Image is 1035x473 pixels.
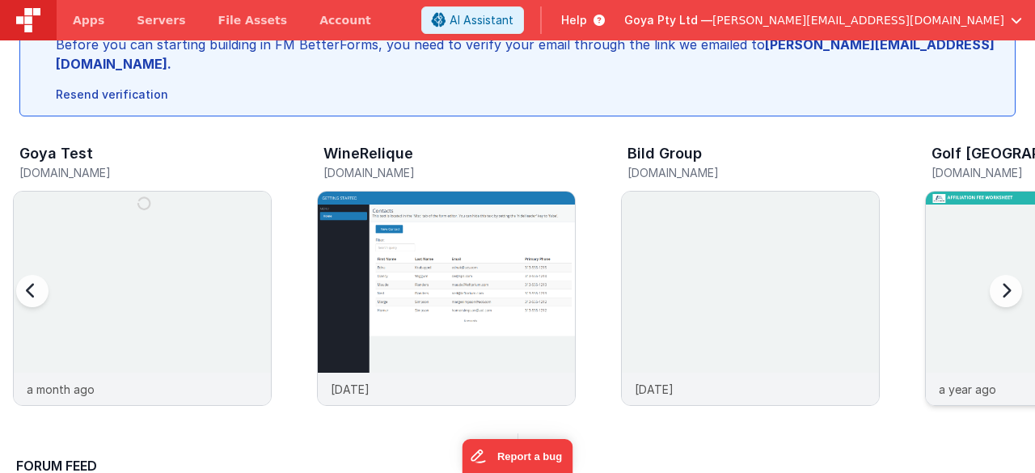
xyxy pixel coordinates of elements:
span: File Assets [218,12,288,28]
span: Goya Pty Ltd — [624,12,712,28]
button: AI Assistant [421,6,524,34]
h3: Goya Test [19,146,93,162]
div: Before you can starting building in FM BetterForms, you need to verify your email through the lin... [56,35,1002,74]
p: [DATE] [331,381,370,398]
h5: [DOMAIN_NAME] [323,167,576,179]
h3: Bild Group [627,146,702,162]
h5: [DOMAIN_NAME] [19,167,272,179]
span: Apps [73,12,104,28]
button: Goya Pty Ltd — [PERSON_NAME][EMAIL_ADDRESS][DOMAIN_NAME] [624,12,1022,28]
button: Resend verification [49,82,175,108]
span: Help [561,12,587,28]
iframe: Marker.io feedback button [463,439,573,473]
span: Servers [137,12,185,28]
span: [PERSON_NAME][EMAIL_ADDRESS][DOMAIN_NAME] [712,12,1004,28]
h5: [DOMAIN_NAME] [627,167,880,179]
h3: WineRelique [323,146,413,162]
p: [DATE] [635,381,674,398]
span: AI Assistant [450,12,513,28]
p: a year ago [939,381,996,398]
